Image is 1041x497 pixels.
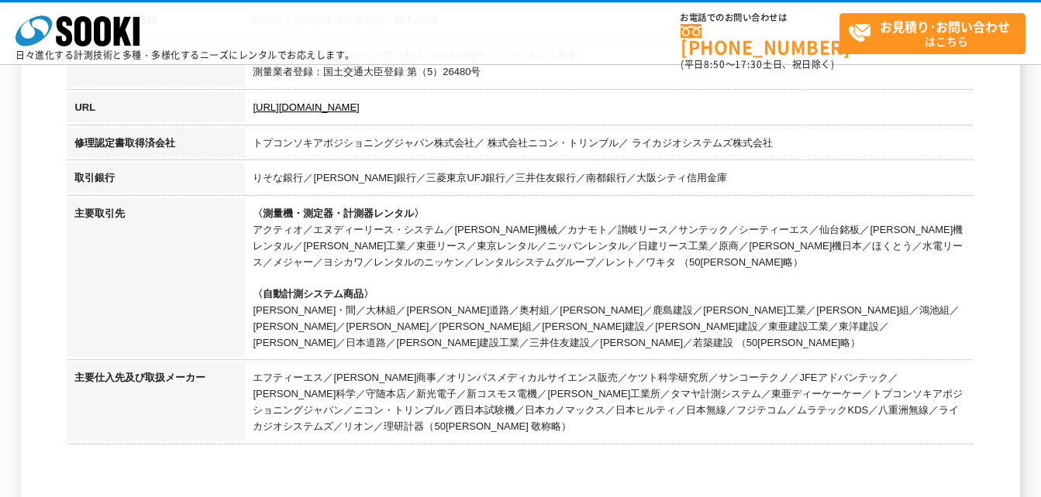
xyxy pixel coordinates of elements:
[253,101,359,113] a: [URL][DOMAIN_NAME]
[839,13,1025,54] a: お見積り･お問い合わせはこちら
[67,128,245,163] th: 修理認定書取得済会社
[253,207,424,219] span: 〈測量機・測定器・計測器レンタル〉
[253,288,374,300] span: 〈自動計測システム商品〉
[245,128,974,163] td: トプコンソキアポジショニングジャパン株式会社／ 株式会社ニコン・トリンブル／ ライカジオシステムズ株式会社
[67,163,245,198] th: 取引銀行
[245,198,974,362] td: アクティオ／エヌディーリース・システム／[PERSON_NAME]機械／カナモト／讃岐リース／サンテック／シーティーエス／仙台銘板／[PERSON_NAME]機レンタル／[PERSON_NAME...
[704,57,726,71] span: 8:50
[681,13,839,22] span: お電話でのお問い合わせは
[245,362,974,446] td: エフティーエス／[PERSON_NAME]商事／オリンパスメディカルサイエンス販売／ケツト科学研究所／サンコーテクノ／JFEアドバンテック／[PERSON_NAME]科学／守随本店／新光電子／新...
[681,57,834,71] span: (平日 ～ 土日、祝日除く)
[681,24,839,56] a: [PHONE_NUMBER]
[67,198,245,362] th: 主要取引先
[16,50,355,60] p: 日々進化する計測技術と多種・多様化するニーズにレンタルでお応えします。
[880,17,1010,36] strong: お見積り･お問い合わせ
[67,92,245,128] th: URL
[245,163,974,198] td: りそな銀行／[PERSON_NAME]銀行／三菱東京UFJ銀行／三井住友銀行／南都銀行／大阪シティ信用金庫
[848,14,1025,53] span: はこちら
[735,57,763,71] span: 17:30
